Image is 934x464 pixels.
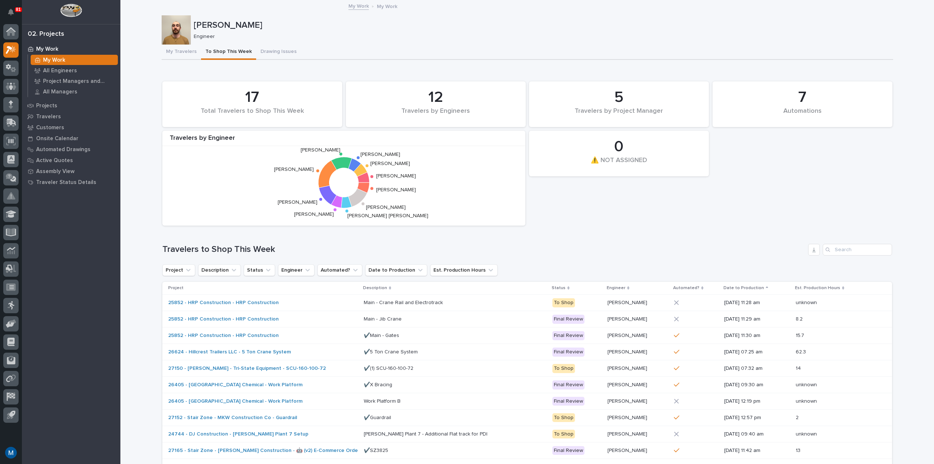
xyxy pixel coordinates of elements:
[194,20,890,31] p: [PERSON_NAME]
[723,284,764,292] p: Date to Production
[168,349,291,355] a: 26624 - Hillcrest Trailers LLC - 5 Ton Crane System
[796,413,800,421] p: 2
[22,155,120,166] a: Active Quotes
[725,107,880,123] div: Automations
[347,213,428,218] text: [PERSON_NAME] [PERSON_NAME]
[796,315,804,322] p: 8.2
[430,264,498,276] button: Est. Production Hours
[673,284,699,292] p: Automated?
[366,205,406,210] text: [PERSON_NAME]
[22,177,120,188] a: Traveler Status Details
[301,148,340,153] text: [PERSON_NAME]
[162,410,892,426] tr: 27152 - Stair Zone - MKW Construction Co - Guardrail ✔️Guardrail✔️Guardrail To Shop[PERSON_NAME][...
[162,45,201,60] button: My Travelers
[823,244,892,256] input: Search
[28,76,120,86] a: Project Managers and Engineers
[22,144,120,155] a: Automated Drawings
[796,380,818,388] p: unknown
[43,89,77,95] p: All Managers
[348,1,369,10] a: My Work
[162,295,892,311] tr: 25852 - HRP Construction - HRP Construction Main - Crane Rail and ElectrotrackMain - Crane Rail a...
[724,415,790,421] p: [DATE] 12:57 pm
[168,415,297,421] a: 27152 - Stair Zone - MKW Construction Co - Guardrail
[278,200,317,205] text: [PERSON_NAME]
[724,333,790,339] p: [DATE] 11:30 am
[724,349,790,355] p: [DATE] 07:25 am
[796,348,807,355] p: 62.3
[36,179,96,186] p: Traveler Status Details
[22,43,120,54] a: My Work
[541,138,696,156] div: 0
[43,57,65,64] p: My Work
[364,397,402,404] p: Work Platform B
[607,430,649,437] p: [PERSON_NAME]
[60,4,82,17] img: Workspace Logo
[162,311,892,327] tr: 25852 - HRP Construction - HRP Construction Main - Jib CraneMain - Jib Crane Final Review[PERSON_...
[552,284,566,292] p: Status
[274,167,314,172] text: [PERSON_NAME]
[36,168,74,175] p: Assembly View
[376,174,416,179] text: [PERSON_NAME]
[162,393,892,410] tr: 26405 - [GEOGRAPHIC_DATA] Chemical - Work Platform Work Platform BWork Platform B Final Review[PE...
[724,300,790,306] p: [DATE] 11:28 am
[9,9,19,20] div: Notifications81
[725,88,880,107] div: 7
[796,446,802,454] p: 13
[22,166,120,177] a: Assembly View
[22,100,120,111] a: Projects
[364,298,444,306] p: Main - Crane Rail and Electrotrack
[552,446,584,455] div: Final Review
[364,348,419,355] p: ✔️5 Ton Crane System
[294,212,334,217] text: [PERSON_NAME]
[28,30,64,38] div: 02. Projects
[365,264,427,276] button: Date to Production
[552,364,575,373] div: To Shop
[364,380,394,388] p: ✔️X Bracing
[43,78,115,85] p: Project Managers and Engineers
[364,364,415,372] p: ✔️(1) SCU-160-100-72
[364,413,393,421] p: ✔️Guardrail
[607,364,649,372] p: [PERSON_NAME]
[360,152,400,157] text: [PERSON_NAME]
[364,446,390,454] p: ✔️SZ3825
[3,4,19,20] button: Notifications
[796,331,806,339] p: 15.7
[168,333,279,339] a: 25852 - HRP Construction - HRP Construction
[36,157,73,164] p: Active Quotes
[16,7,21,12] p: 81
[36,124,64,131] p: Customers
[168,284,184,292] p: Project
[36,103,57,109] p: Projects
[541,88,696,107] div: 5
[370,161,410,166] text: [PERSON_NAME]
[607,397,649,404] p: [PERSON_NAME]
[724,431,790,437] p: [DATE] 09:40 am
[168,316,279,322] a: 25852 - HRP Construction - HRP Construction
[162,244,805,255] h1: Travelers to Shop This Week
[201,45,256,60] button: To Shop This Week
[364,331,401,339] p: ✔️Main - Gates
[724,365,790,372] p: [DATE] 07:32 am
[244,264,275,276] button: Status
[317,264,362,276] button: Automated?
[162,264,195,276] button: Project
[175,88,330,107] div: 17
[36,146,90,153] p: Automated Drawings
[796,364,802,372] p: 14
[724,448,790,454] p: [DATE] 11:42 am
[724,382,790,388] p: [DATE] 09:30 am
[552,298,575,307] div: To Shop
[607,298,649,306] p: [PERSON_NAME]
[364,430,489,437] p: [PERSON_NAME] Plant 7 - Additional Flat track for PDI
[607,331,649,339] p: [PERSON_NAME]
[552,430,575,439] div: To Shop
[364,315,403,322] p: Main - Jib Crane
[541,107,696,123] div: Travelers by Project Manager
[552,348,584,357] div: Final Review
[168,365,326,372] a: 27150 - [PERSON_NAME] - Tri-State Equipment - SCU-160-100-72
[607,380,649,388] p: [PERSON_NAME]
[796,298,818,306] p: unknown
[278,264,314,276] button: Engineer
[607,446,649,454] p: [PERSON_NAME]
